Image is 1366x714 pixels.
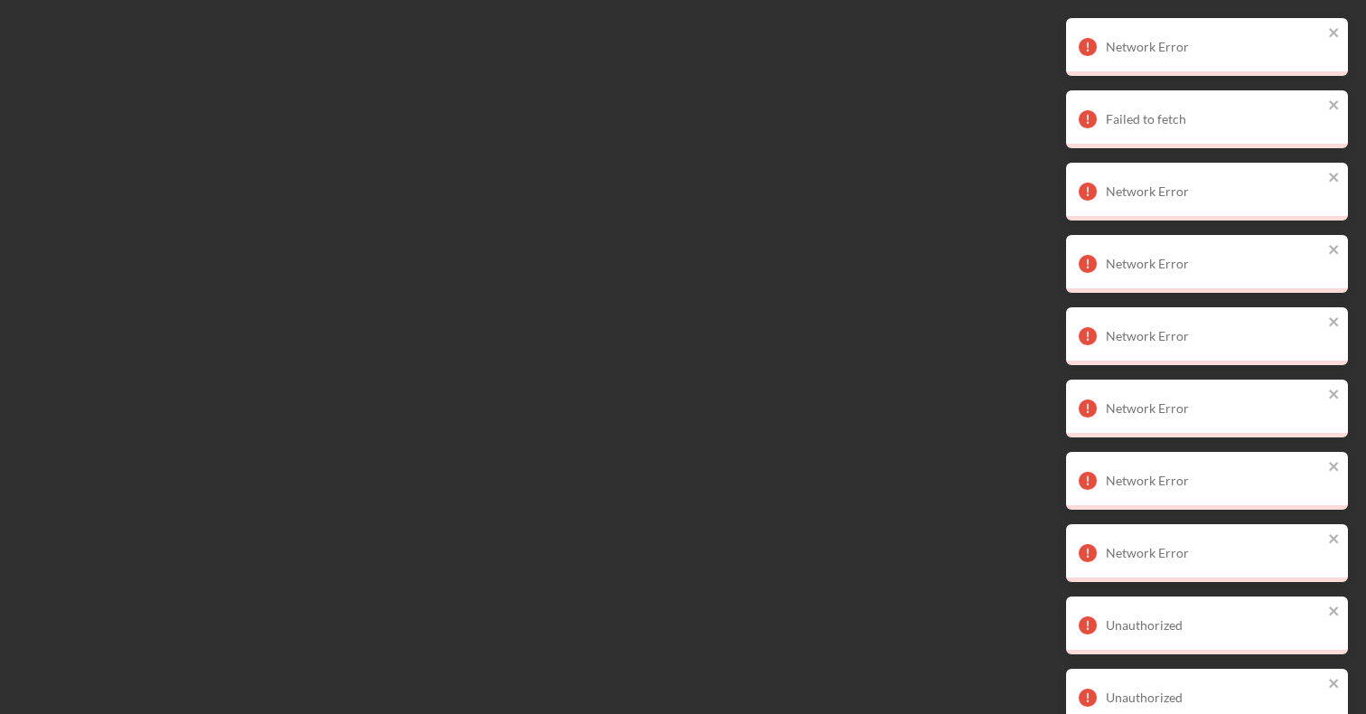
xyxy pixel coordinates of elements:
div: Network Error [1106,184,1323,199]
button: close [1328,676,1341,693]
div: Network Error [1106,401,1323,416]
button: close [1328,459,1341,476]
div: Network Error [1106,474,1323,488]
button: close [1328,604,1341,621]
div: Failed to fetch [1106,112,1323,127]
button: close [1328,315,1341,332]
button: close [1328,242,1341,259]
div: Network Error [1106,546,1323,560]
button: close [1328,98,1341,115]
div: Network Error [1106,257,1323,271]
button: close [1328,25,1341,42]
button: close [1328,531,1341,549]
div: Network Error [1106,329,1323,343]
button: close [1328,170,1341,187]
div: Network Error [1106,40,1323,54]
button: close [1328,387,1341,404]
div: Unauthorized [1106,691,1323,705]
div: Unauthorized [1106,618,1323,633]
